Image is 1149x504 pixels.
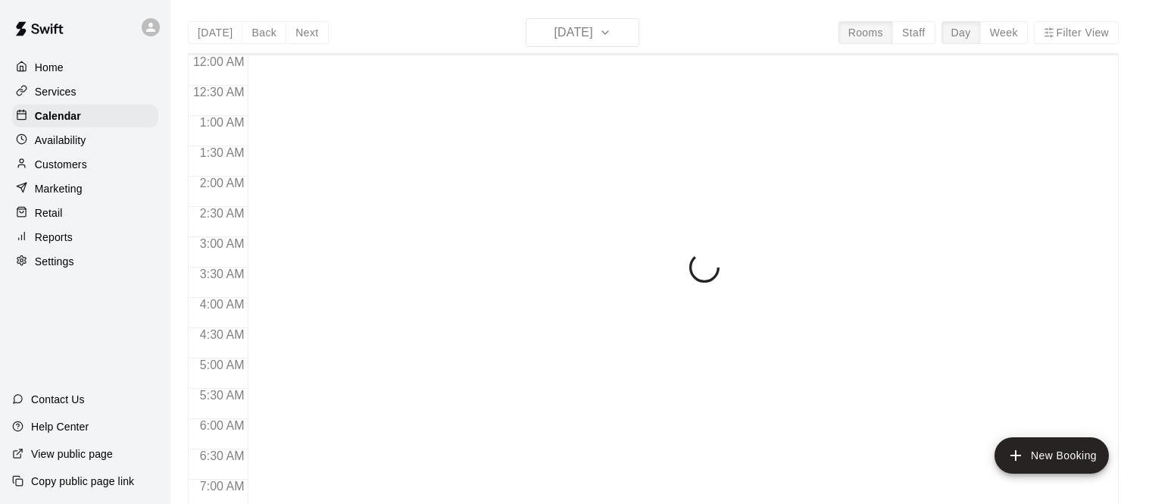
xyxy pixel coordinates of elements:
span: 1:00 AM [196,116,248,129]
span: 2:30 AM [196,207,248,220]
p: Contact Us [31,392,85,407]
p: View public page [31,446,113,462]
p: Settings [35,254,74,269]
p: Reports [35,230,73,245]
a: Home [12,56,158,79]
a: Calendar [12,105,158,127]
span: 5:30 AM [196,389,248,402]
p: Copy public page link [31,474,134,489]
p: Calendar [35,108,81,124]
span: 4:30 AM [196,328,248,341]
span: 12:00 AM [189,55,248,68]
p: Availability [35,133,86,148]
a: Customers [12,153,158,176]
p: Home [35,60,64,75]
a: Availability [12,129,158,152]
span: 4:00 AM [196,298,248,311]
span: 6:00 AM [196,419,248,432]
span: 6:30 AM [196,449,248,462]
span: 5:00 AM [196,358,248,371]
a: Reports [12,226,158,249]
a: Retail [12,202,158,224]
span: 7:00 AM [196,480,248,493]
p: Marketing [35,181,83,196]
span: 3:30 AM [196,268,248,280]
span: 12:30 AM [189,86,248,99]
span: 3:00 AM [196,237,248,250]
a: Settings [12,250,158,273]
a: Marketing [12,177,158,200]
a: Services [12,80,158,103]
button: add [994,437,1109,474]
p: Services [35,84,76,99]
span: 2:00 AM [196,177,248,189]
p: Customers [35,157,87,172]
span: 1:30 AM [196,146,248,159]
p: Help Center [31,419,89,434]
p: Retail [35,205,63,221]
